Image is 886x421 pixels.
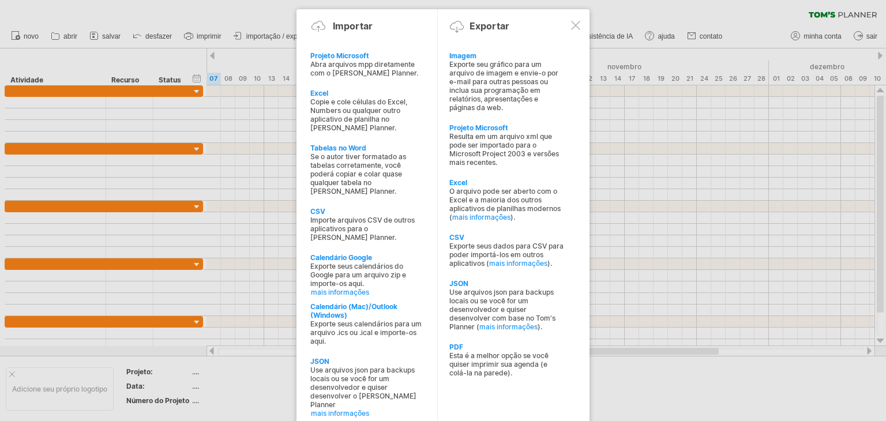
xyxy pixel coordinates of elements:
font: mais informações [311,288,369,296]
font: JSON [449,279,468,288]
a: mais informações [452,213,510,221]
font: Importar [333,20,373,32]
a: mais informações [479,322,538,331]
a: mais informações [311,288,425,296]
font: Imagem [449,51,476,60]
font: mais informações [311,409,369,418]
font: ). [547,259,552,268]
font: Exportar [470,20,509,32]
font: Copie e cole células do Excel, Numbers ou qualquer outro aplicativo de planilha no [PERSON_NAME] ... [310,97,407,132]
font: Tabelas no Word [310,144,366,152]
font: CSV [449,233,464,242]
font: Resulta em um arquivo xml que pode ser importado para o Microsoft Project 2003 e versões mais rec... [449,132,559,167]
font: ). [510,213,515,221]
font: Exporte seu gráfico para um arquivo de imagem e envie-o por e-mail para outras pessoas ou inclua ... [449,60,558,112]
font: Excel [449,178,467,187]
a: mais informações [489,259,547,268]
font: Excel [310,89,328,97]
font: Se o autor tiver formatado as tabelas corretamente, você poderá copiar e colar quase qualquer tab... [310,152,406,196]
font: O arquivo pode ser aberto com o Excel e a maioria dos outros aplicativos de planilhas modernos ( [449,187,561,221]
font: Esta é a melhor opção se você quiser imprimir sua agenda (e colá-la na parede). [449,351,549,377]
a: mais informações [311,409,425,418]
font: Use arquivos json para backups locais ou se você for um desenvolvedor e quiser desenvolver com ba... [449,288,555,331]
font: Projeto Microsoft [449,123,508,132]
font: ). [538,322,542,331]
font: Exporte seus dados para CSV para poder importá-los em outros aplicativos ( [449,242,564,268]
font: PDF [449,343,463,351]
